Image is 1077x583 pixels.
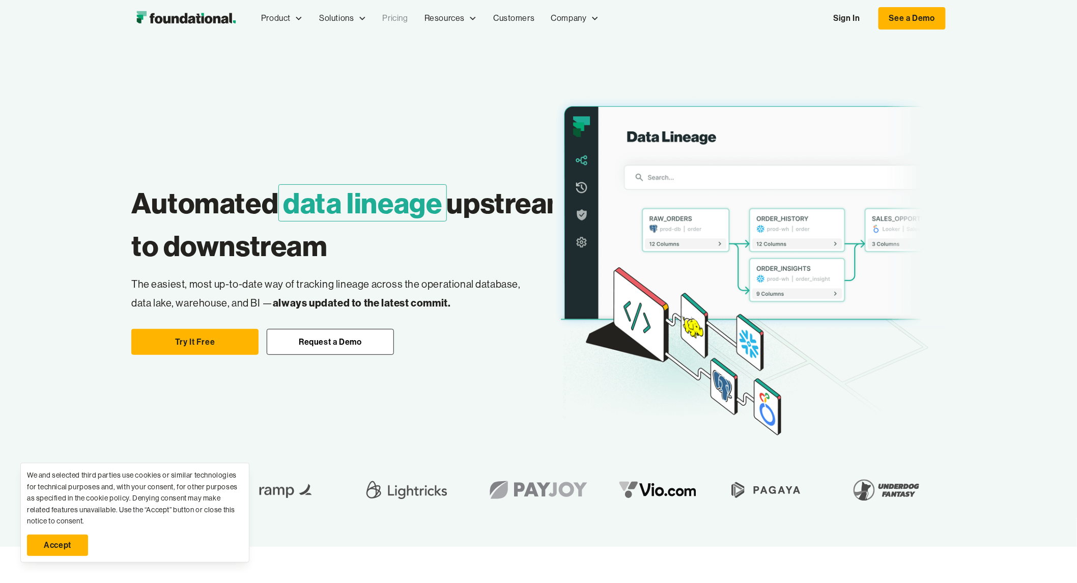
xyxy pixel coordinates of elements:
[278,184,446,221] span: data lineage
[27,535,88,556] a: Accept
[610,474,706,506] img: vio logo
[362,474,451,506] img: Lightricks Logo
[131,329,259,355] a: Try It Free
[725,474,807,506] img: Pagaya Logo
[273,296,451,309] strong: always updated to the latest commit.
[375,2,416,35] a: Pricing
[267,329,394,355] a: Request a Demo
[131,8,241,29] img: Foundational Logo
[311,2,374,35] div: Solutions
[131,182,572,267] h1: Automated upstream to downstream
[131,8,241,29] a: home
[543,2,607,35] div: Company
[845,474,927,506] img: Underdog Fantasy Logo
[319,12,354,25] div: Solutions
[27,469,243,526] div: We and selected third parties use cookies or similar technologies for technical purposes and, wit...
[424,12,465,25] div: Resources
[485,2,543,35] a: Customers
[551,12,587,25] div: Company
[261,12,291,25] div: Product
[252,474,322,506] img: Ramp Logo
[894,465,1077,583] iframe: Chat Widget
[131,275,536,313] p: The easiest, most up-to-date way of tracking lineage across the operational database, data lake, ...
[416,2,485,35] div: Resources
[824,8,870,29] a: Sign In
[253,2,311,35] div: Product
[479,474,599,506] img: Payjoy logo
[878,7,946,30] a: See a Demo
